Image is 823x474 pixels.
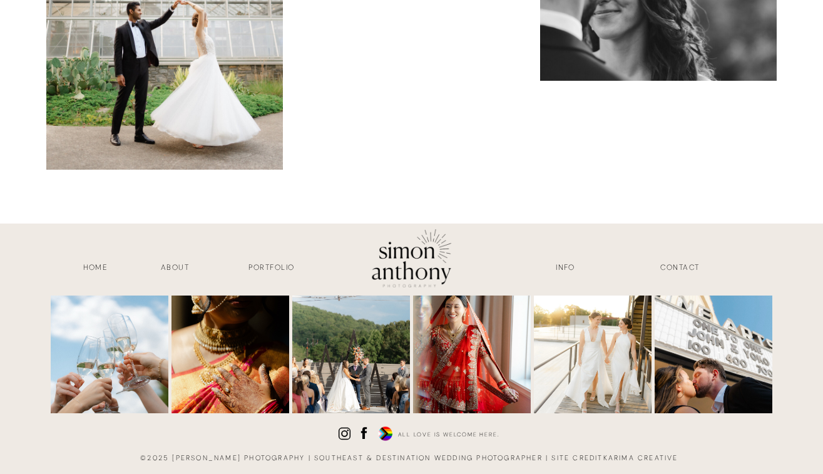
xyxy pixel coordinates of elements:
[51,296,168,413] img: carousel album shared on Tue Sep 30 2025 | I don’t always give the details the spotlight they des...
[413,296,531,413] img: carousel album shared on Sun Sep 07 2025 | Okay, I’m really behind on sharing recent weddings and...
[225,262,318,276] a: Portfolio
[655,296,772,413] img: carousel album shared on Fri Aug 22 2025 | Skee ball is kind of becoming a signature of mine. Sep...
[603,453,678,462] a: karima creative
[171,296,289,413] img: carousel album shared on Wed Sep 17 2025 | A few sneaks from a seriously stunning weekend with Ge...
[292,296,410,413] img: carousel album shared on Tue Sep 09 2025 | Sneak peeks from quite literally a perfect day with Me...
[534,296,652,413] img: carousel album shared on Tue Sep 02 2025 | Can we just stop and appreciate the unparalleled joyou...
[634,262,727,276] a: contact
[398,430,499,441] h3: all love is welcome here.
[56,453,766,467] h3: ©2025 [PERSON_NAME] photography | southeast & destination wedding photographer | site credit
[64,262,127,276] a: HOME
[534,262,597,276] a: INFO
[144,262,207,276] a: about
